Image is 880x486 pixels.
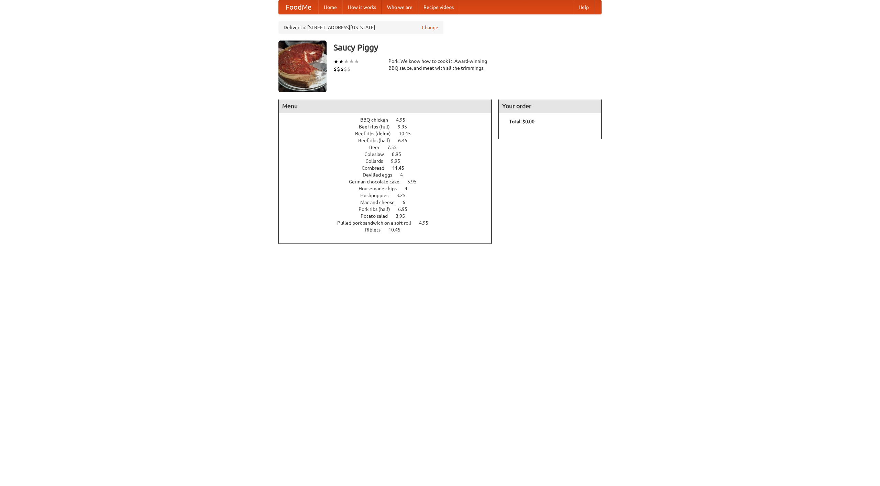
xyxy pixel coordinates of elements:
span: 4 [405,186,414,191]
span: 4.95 [396,117,412,123]
span: 9.95 [398,124,414,129]
a: Who we are [382,0,418,14]
span: Riblets [365,227,387,233]
span: 9.95 [391,158,407,164]
span: Coleslaw [364,151,391,157]
a: Mac and cheese 6 [360,200,418,205]
span: 8.95 [392,151,408,157]
h4: Menu [279,99,491,113]
h3: Saucy Piggy [333,41,602,54]
a: Help [573,0,594,14]
span: 11.45 [392,165,411,171]
span: 10.45 [388,227,407,233]
a: BBQ chicken 4.95 [360,117,418,123]
a: Pork ribs (half) 6.95 [359,206,420,212]
div: Pork. We know how to cook it. Award-winning BBQ sauce, and meat with all the trimmings. [388,58,492,71]
a: Beef ribs (half) 6.45 [358,138,420,143]
span: 6.95 [398,206,414,212]
a: How it works [342,0,382,14]
span: Beef ribs (delux) [355,131,398,136]
span: Collards [365,158,390,164]
span: Potato salad [361,213,395,219]
img: angular.jpg [278,41,327,92]
span: 10.45 [399,131,418,136]
a: Collards 9.95 [365,158,413,164]
span: 4 [400,172,410,178]
span: 4.95 [419,220,435,226]
span: Hushpuppies [360,193,395,198]
span: 7.55 [387,145,404,150]
a: German chocolate cake 5.95 [349,179,429,184]
span: Housemade chips [359,186,404,191]
a: Beef ribs (delux) 10.45 [355,131,423,136]
span: Beef ribs (full) [359,124,397,129]
span: 6 [403,200,412,205]
a: Potato salad 3.95 [361,213,418,219]
li: ★ [354,58,359,65]
span: Beer [369,145,386,150]
li: $ [347,65,351,73]
a: Home [318,0,342,14]
a: Recipe videos [418,0,459,14]
span: 6.45 [398,138,414,143]
span: 3.95 [396,213,412,219]
span: 5.95 [407,179,423,184]
a: Beef ribs (full) 9.95 [359,124,420,129]
a: Riblets 10.45 [365,227,413,233]
a: Change [422,24,438,31]
span: Mac and cheese [360,200,401,205]
li: $ [337,65,340,73]
div: Deliver to: [STREET_ADDRESS][US_STATE] [278,21,443,34]
a: Coleslaw 8.95 [364,151,414,157]
a: Cornbread 11.45 [362,165,417,171]
b: Total: $0.00 [509,119,535,124]
span: Beef ribs (half) [358,138,397,143]
li: $ [344,65,347,73]
span: Pork ribs (half) [359,206,397,212]
h4: Your order [499,99,601,113]
li: ★ [344,58,349,65]
span: German chocolate cake [349,179,406,184]
a: Hushpuppies 3.25 [360,193,418,198]
li: $ [333,65,337,73]
a: FoodMe [279,0,318,14]
span: BBQ chicken [360,117,395,123]
span: 3.25 [396,193,412,198]
span: Devilled eggs [363,172,399,178]
li: ★ [333,58,339,65]
li: ★ [339,58,344,65]
a: Beer 7.55 [369,145,409,150]
a: Pulled pork sandwich on a soft roll 4.95 [337,220,441,226]
span: Pulled pork sandwich on a soft roll [337,220,418,226]
a: Devilled eggs 4 [363,172,416,178]
li: $ [340,65,344,73]
a: Housemade chips 4 [359,186,420,191]
span: Cornbread [362,165,391,171]
li: ★ [349,58,354,65]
